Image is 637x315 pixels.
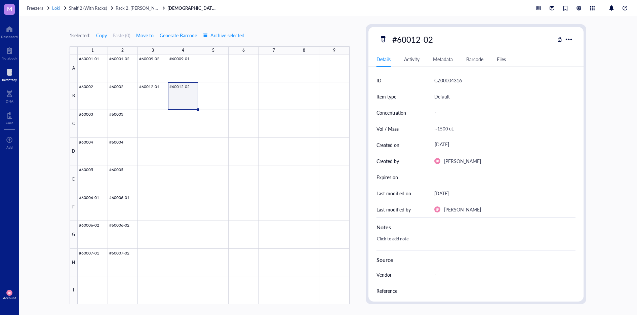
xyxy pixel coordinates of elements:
div: D [70,138,78,166]
div: Last modified by [376,206,411,213]
div: E [70,165,78,193]
div: Notes [376,223,576,231]
div: C [70,110,78,138]
div: 9 [333,46,335,54]
span: Generate Barcode [160,33,197,38]
div: DNA [6,99,13,103]
a: [DEMOGRAPHIC_DATA] [MEDICAL_DATA] [167,5,218,11]
div: B [70,82,78,110]
span: Freezers [27,5,43,11]
span: Move to [136,33,154,38]
div: Source [376,256,576,264]
span: JP [436,159,439,163]
div: [DATE] [434,189,449,197]
div: Created by [376,157,399,165]
button: Copy [96,30,107,41]
span: Shelf 2 (With Racks) [69,5,107,11]
div: - [432,268,573,282]
div: 2 [121,46,124,54]
div: Vendor [376,271,392,278]
div: Notebook [2,56,17,60]
div: Details [376,55,391,63]
div: Created on [376,141,399,149]
div: 5 [212,46,214,54]
div: Files [497,55,506,63]
div: ~1500 uL [432,122,573,136]
div: 1 [91,46,94,54]
div: [DATE] [432,139,573,151]
span: Archive selected [203,33,244,38]
div: Inventory [2,78,17,82]
div: Reference [376,287,397,294]
span: Copy [96,33,107,38]
a: DNA [6,88,13,103]
span: JP [436,207,439,211]
div: I [70,276,78,304]
a: Shelf 2 (With Racks)Rack 2: [PERSON_NAME]/[PERSON_NAME] Lab (EPICenter) [69,5,166,11]
div: Default [434,92,450,101]
div: Vol / Mass [376,125,399,132]
a: Notebook [2,45,17,60]
div: GZ00004316 [434,76,462,84]
div: A [70,54,78,82]
div: 3 [152,46,154,54]
span: Loki [52,5,60,11]
button: Archive selected [203,30,245,41]
span: JP [8,291,11,295]
div: 8 [303,46,305,54]
div: Click to add note [374,234,573,250]
div: Concentration [376,109,406,116]
div: [PERSON_NAME] [444,205,481,213]
div: Metadata [433,55,453,63]
div: - [432,171,573,183]
span: M [7,4,12,13]
button: Generate Barcode [159,30,197,41]
button: Move to [136,30,154,41]
span: Rack 2: [PERSON_NAME]/[PERSON_NAME] Lab (EPICenter) [116,5,234,11]
div: G [70,221,78,249]
div: Account [3,296,16,300]
a: Core [6,110,13,125]
div: H [70,249,78,277]
div: Expires on [376,173,398,181]
div: Add [6,145,13,149]
div: Dashboard [1,35,18,39]
div: Item type [376,93,396,100]
a: Loki [52,5,68,11]
div: F [70,193,78,221]
button: Paste (0) [113,30,130,41]
div: Activity [404,55,420,63]
div: - [432,106,573,120]
div: 7 [273,46,275,54]
a: Dashboard [1,24,18,39]
div: [PERSON_NAME] [444,157,481,165]
div: 4 [182,46,184,54]
a: Inventory [2,67,17,82]
div: ID [376,77,382,84]
div: Last modified on [376,190,411,197]
div: #60012-02 [389,32,436,46]
div: Core [6,121,13,125]
a: Freezers [27,5,51,11]
div: 6 [242,46,245,54]
div: 1 selected: [70,32,90,39]
div: - [432,284,573,298]
div: Barcode [466,55,483,63]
